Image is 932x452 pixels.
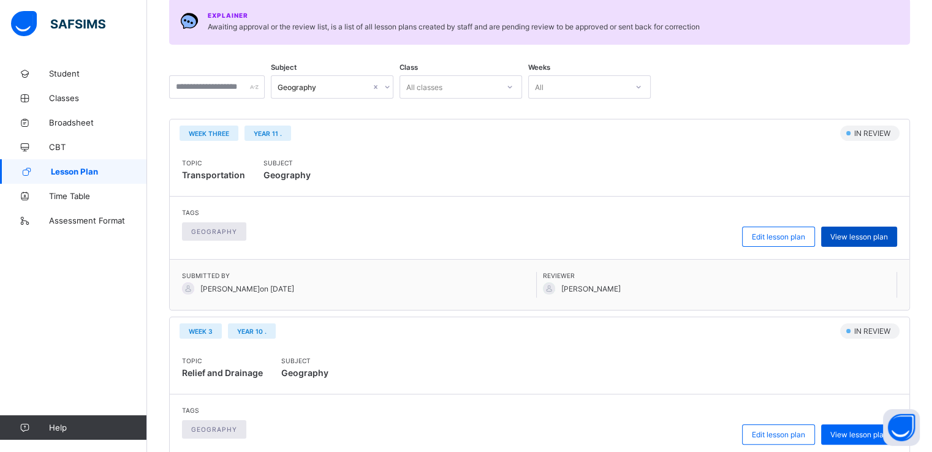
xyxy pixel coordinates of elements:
span: Geography [281,364,328,382]
span: IN REVIEW [853,129,894,138]
span: Tags [182,209,252,216]
span: Subject [263,159,311,167]
span: Topic [182,357,263,364]
span: Year 10 . [237,328,267,335]
span: View lesson plan [830,232,888,241]
img: Chat.054c5d80b312491b9f15f6fadeacdca6.svg [180,12,199,30]
span: Subject [271,63,297,72]
span: Reviewer [543,272,897,279]
img: safsims [11,11,105,37]
span: Topic [182,159,245,167]
span: Lesson Plan [51,167,147,176]
span: Transportation [182,170,245,180]
span: View lesson plan [830,430,888,439]
span: [PERSON_NAME] [561,284,621,293]
span: Explainer [208,12,248,19]
span: Submitted By [182,272,536,279]
span: Subject [281,357,328,364]
span: [PERSON_NAME] on [DATE] [200,284,294,293]
span: Geography [263,167,311,184]
span: CBT [49,142,147,152]
span: WEEK THREE [189,130,229,137]
div: All [535,75,544,99]
span: Classes [49,93,147,103]
span: Help [49,423,146,432]
span: Tags [182,407,252,414]
span: Year 11 . [254,130,282,137]
span: Edit lesson plan [752,232,805,241]
span: geography [191,228,237,235]
span: Week 3 [189,328,213,335]
div: All classes [406,75,442,99]
span: Edit lesson plan [752,430,805,439]
div: Geography [278,83,371,92]
span: Awaiting approval or the review list, is a list of all lesson plans created by staff and are pend... [208,22,700,31]
button: Open asap [883,409,920,446]
span: IN REVIEW [853,326,894,336]
span: Student [49,69,147,78]
span: geography [191,426,237,433]
span: Weeks [528,63,550,72]
span: Class [400,63,418,72]
span: Relief and Drainage [182,367,263,378]
span: Time Table [49,191,147,201]
span: Broadsheet [49,118,147,127]
span: Assessment Format [49,216,147,225]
